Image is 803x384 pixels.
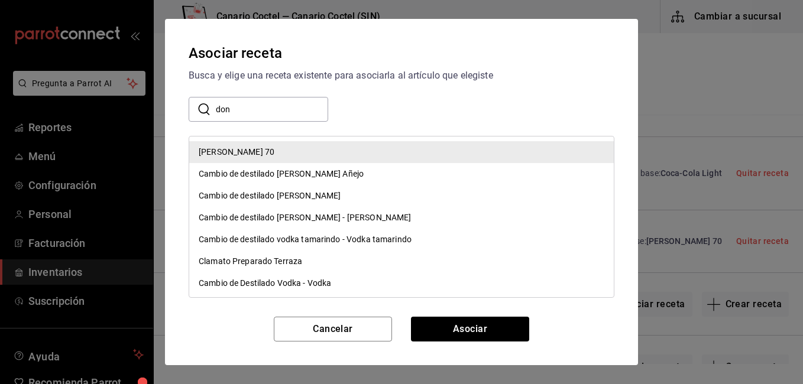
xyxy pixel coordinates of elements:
div: Cambio de Destilado Vodka - Vodka [199,277,331,289]
input: Buscar nombre de receta [216,97,328,121]
div: Cambio de destilado [PERSON_NAME] - [PERSON_NAME] [199,211,411,224]
div: [PERSON_NAME] 70 [189,141,614,163]
button: Asociar [411,317,529,341]
div: Clamato Preparado Terraza [189,250,614,272]
button: Cancelar [274,317,392,341]
div: Cambio de Destilado Vodka - Vodka [189,272,614,294]
div: Cambio de destilado [PERSON_NAME] [199,190,341,202]
div: Cambio de destilado vodka tamarindo - Vodka tamarindo [189,229,614,250]
div: Cambio de destilado [PERSON_NAME] Añejo [199,168,364,180]
div: Cambio de destilado [PERSON_NAME] - [PERSON_NAME] [189,207,614,229]
div: Busca y elige una receta existente para asociarla al artículo que elegiste [189,69,614,83]
div: Clamato Preparado Terraza [199,255,302,268]
div: Cambio de destilado [PERSON_NAME] Añejo [189,163,614,185]
div: Cambio de destilado [PERSON_NAME] [189,185,614,207]
div: [PERSON_NAME] 70 [199,146,274,158]
div: Cambio de destilado vodka tamarindo - Vodka tamarindo [199,233,412,246]
div: Asociar receta [189,43,614,64]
